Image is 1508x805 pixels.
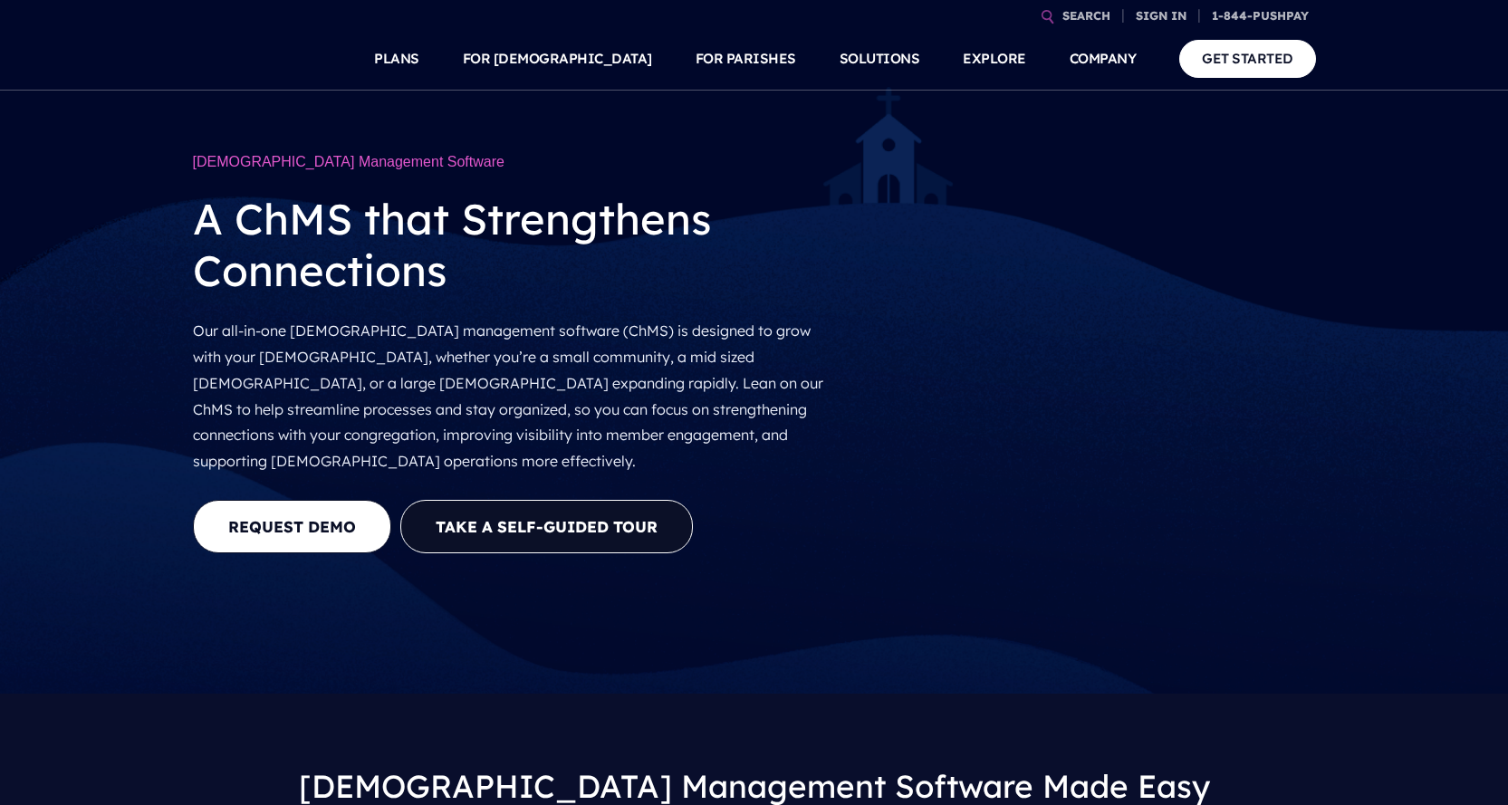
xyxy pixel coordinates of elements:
a: FOR PARISHES [696,27,796,91]
button: Take a Self-guided Tour [400,500,693,553]
a: SOLUTIONS [840,27,920,91]
h1: [DEMOGRAPHIC_DATA] Management Software [193,145,836,179]
a: REQUEST DEMO [193,500,391,553]
a: FOR [DEMOGRAPHIC_DATA] [463,27,652,91]
a: PLANS [374,27,419,91]
p: Our all-in-one [DEMOGRAPHIC_DATA] management software (ChMS) is designed to grow with your [DEMOG... [193,311,836,482]
a: GET STARTED [1179,40,1316,77]
a: EXPLORE [963,27,1026,91]
h2: A ChMS that Strengthens Connections [193,179,836,311]
a: COMPANY [1070,27,1137,91]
